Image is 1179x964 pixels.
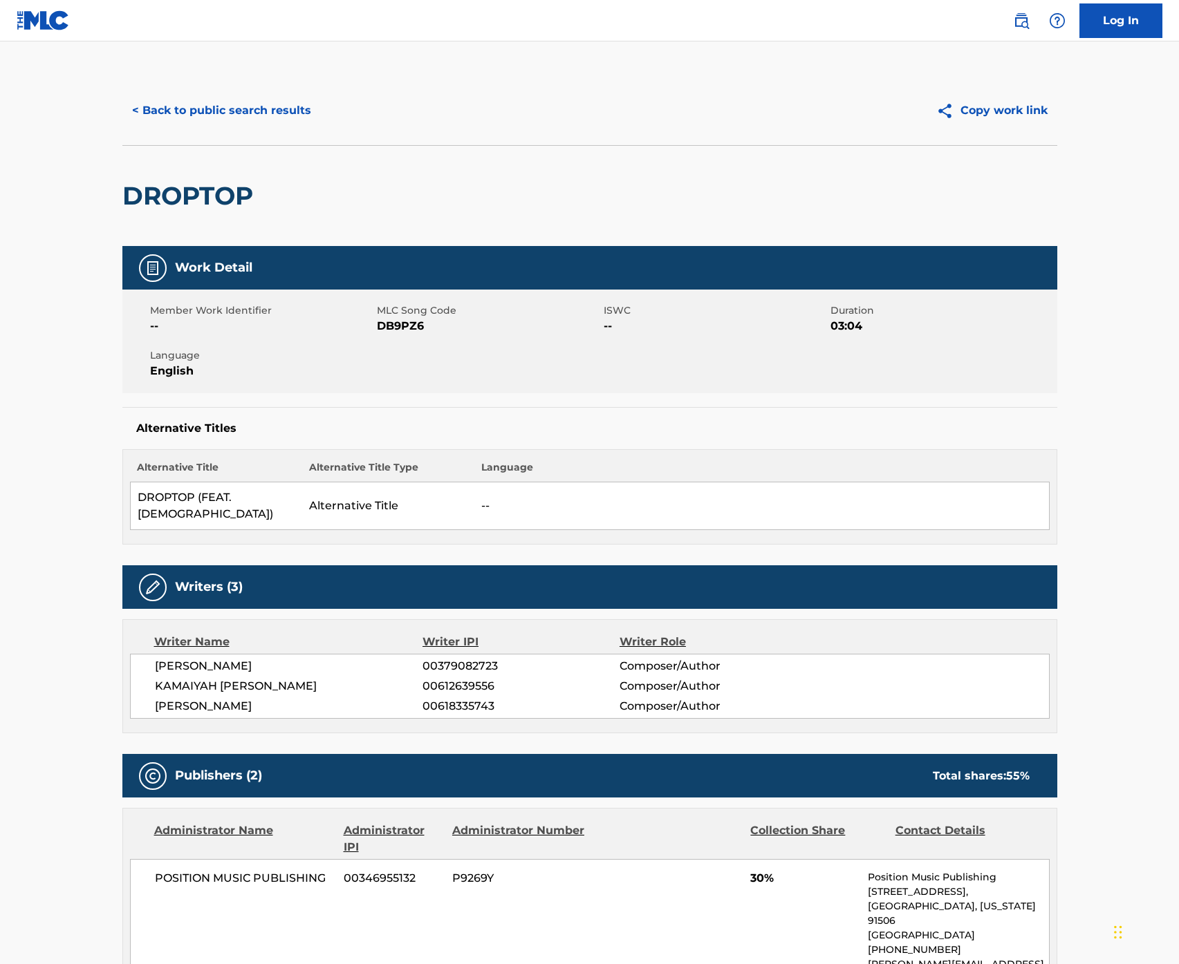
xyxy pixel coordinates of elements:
div: Writer Role [620,634,799,650]
td: DROPTOP (FEAT. [DEMOGRAPHIC_DATA]) [130,482,302,530]
h5: Alternative Titles [136,422,1043,435]
span: 30% [750,870,857,887]
td: Alternative Title [302,482,474,530]
span: KAMAIYAH [PERSON_NAME] [155,678,423,694]
div: Total shares: [933,768,1030,784]
div: Contact Details [895,822,1030,856]
span: 00379082723 [423,658,619,674]
span: English [150,363,373,379]
span: -- [150,318,373,334]
div: Writer Name [154,634,423,650]
span: 03:04 [830,318,1054,334]
img: Writers [145,579,161,596]
th: Language [474,460,1049,482]
span: P9269Y [452,870,586,887]
div: Drag [1114,911,1122,953]
p: [GEOGRAPHIC_DATA] [868,928,1048,943]
h5: Work Detail [175,260,252,276]
div: Administrator Name [154,822,333,856]
td: -- [474,482,1049,530]
span: [PERSON_NAME] [155,698,423,715]
div: Collection Share [750,822,884,856]
img: MLC Logo [17,10,70,30]
span: POSITION MUSIC PUBLISHING [155,870,334,887]
span: 00346955132 [344,870,442,887]
span: 00612639556 [423,678,619,694]
div: Writer IPI [423,634,620,650]
span: 55 % [1006,769,1030,782]
p: [STREET_ADDRESS], [868,885,1048,899]
p: [PHONE_NUMBER] [868,943,1048,957]
span: MLC Song Code [377,303,600,318]
p: Position Music Publishing [868,870,1048,885]
span: Composer/Author [620,658,799,674]
span: 00618335743 [423,698,619,715]
img: Publishers [145,768,161,784]
div: Administrator Number [452,822,586,856]
span: Duration [830,303,1054,318]
button: < Back to public search results [122,93,321,128]
span: Composer/Author [620,698,799,715]
div: Help [1043,7,1071,35]
h2: DROPTOP [122,180,260,211]
span: Composer/Author [620,678,799,694]
h5: Writers (3) [175,579,243,595]
a: Log In [1079,3,1162,38]
th: Alternative Title Type [302,460,474,482]
span: -- [604,318,827,334]
h5: Publishers (2) [175,768,262,784]
span: DB9PZ6 [377,318,600,334]
span: Language [150,348,373,363]
img: search [1013,12,1030,29]
span: ISWC [604,303,827,318]
a: Public Search [1008,7,1035,35]
button: Copy work link [927,93,1057,128]
img: Work Detail [145,260,161,276]
th: Alternative Title [130,460,302,482]
img: Copy work link [936,102,960,120]
iframe: Chat Widget [1110,898,1179,964]
iframe: Resource Center [1140,682,1179,793]
div: Administrator IPI [344,822,442,856]
span: [PERSON_NAME] [155,658,423,674]
img: help [1049,12,1066,29]
p: [GEOGRAPHIC_DATA], [US_STATE] 91506 [868,899,1048,928]
span: Member Work Identifier [150,303,373,318]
